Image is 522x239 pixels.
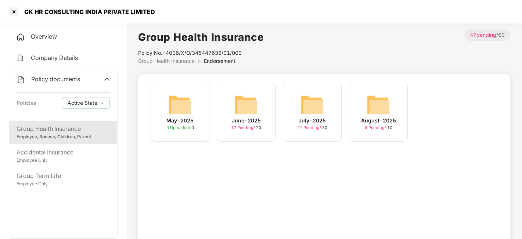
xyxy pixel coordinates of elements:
[297,125,322,130] span: 21 Pending /
[17,99,36,107] div: Policies
[166,125,191,130] span: 0 Uploaded /
[470,32,496,38] span: 47 pending
[138,49,264,57] div: Policy No.- 4016/X/O/345447639/01/000
[104,76,110,82] span: up
[231,125,261,131] div: 20
[299,117,326,125] div: July-2025
[17,124,110,133] div: Group Health Insurance
[17,75,25,84] img: svg+xml;base64,PHN2ZyB4bWxucz0iaHR0cDovL3d3dy53My5vcmcvMjAwMC9zdmciIHdpZHRoPSIyNCIgaGVpZ2h0PSIyNC...
[297,125,327,131] div: 30
[365,125,392,131] div: 10
[231,125,256,130] span: 17 Pending /
[20,8,155,15] div: GK HR CONSULTING INDIA PRIVATE LIMITED
[31,75,80,83] span: Policy documents
[68,99,97,107] span: Active State
[17,148,110,157] div: Accidental Insurance
[367,93,390,117] img: svg+xml;base64,PHN2ZyB4bWxucz0iaHR0cDovL3d3dy53My5vcmcvMjAwMC9zdmciIHdpZHRoPSI2NCIgaGVpZ2h0PSI2NC...
[17,171,110,181] div: Group Term Life
[16,54,25,63] img: svg+xml;base64,PHN2ZyB4bWxucz0iaHR0cDovL3d3dy53My5vcmcvMjAwMC9zdmciIHdpZHRoPSIyNCIgaGVpZ2h0PSIyNC...
[166,117,194,125] div: May-2025
[198,58,201,64] span: >
[16,33,25,42] img: svg+xml;base64,PHN2ZyB4bWxucz0iaHR0cDovL3d3dy53My5vcmcvMjAwMC9zdmciIHdpZHRoPSIyNCIgaGVpZ2h0PSIyNC...
[300,93,324,117] img: svg+xml;base64,PHN2ZyB4bWxucz0iaHR0cDovL3d3dy53My5vcmcvMjAwMC9zdmciIHdpZHRoPSI2NCIgaGVpZ2h0PSI2NC...
[31,33,57,40] span: Overview
[100,101,104,105] span: down
[17,181,110,188] div: Employee Only
[17,133,110,140] div: Employee, Spouse, Children, Parent
[168,93,192,117] img: svg+xml;base64,PHN2ZyB4bWxucz0iaHR0cDovL3d3dy53My5vcmcvMjAwMC9zdmciIHdpZHRoPSI2NCIgaGVpZ2h0PSI2NC...
[166,125,194,131] div: 0
[464,29,510,41] p: / 60
[138,58,195,64] span: Group Health Insurance
[365,125,387,130] span: 9 Pending /
[17,157,110,164] div: Employee Only
[361,117,396,125] div: August-2025
[204,58,235,64] span: Endorsement
[232,117,261,125] div: June-2025
[234,93,258,117] img: svg+xml;base64,PHN2ZyB4bWxucz0iaHR0cDovL3d3dy53My5vcmcvMjAwMC9zdmciIHdpZHRoPSI2NCIgaGVpZ2h0PSI2NC...
[62,97,110,109] button: Active Statedown
[138,29,264,45] h1: Group Health Insurance
[31,54,78,61] span: Company Details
